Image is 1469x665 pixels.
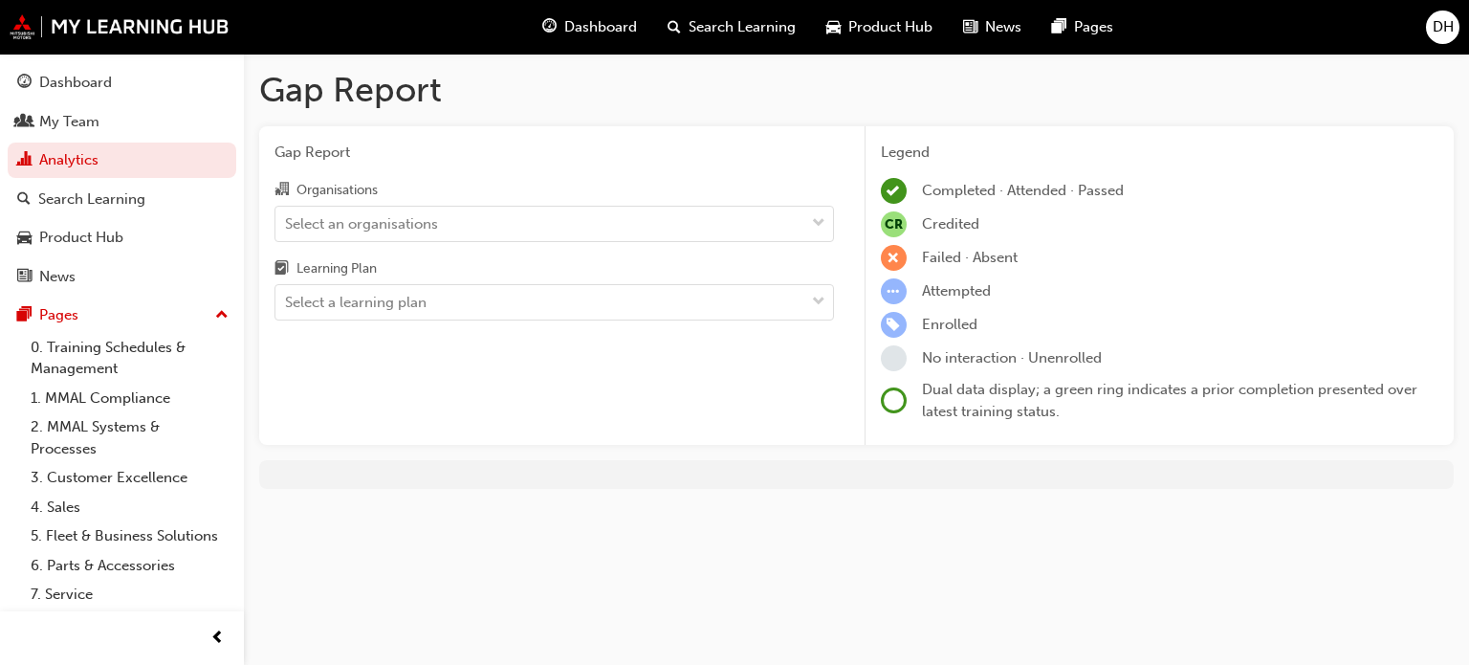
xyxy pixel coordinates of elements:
[39,227,123,249] div: Product Hub
[39,72,112,94] div: Dashboard
[848,16,932,38] span: Product Hub
[23,493,236,522] a: 4. Sales
[23,463,236,493] a: 3. Customer Excellence
[39,266,76,288] div: News
[1052,15,1066,39] span: pages-icon
[8,298,236,333] button: Pages
[38,188,145,211] div: Search Learning
[17,307,32,324] span: pages-icon
[23,521,236,551] a: 5. Fleet & Business Solutions
[274,142,834,164] span: Gap Report
[8,61,236,298] button: DashboardMy TeamAnalyticsSearch LearningProduct HubNews
[668,15,681,39] span: search-icon
[23,384,236,413] a: 1. MMAL Compliance
[881,142,1439,164] div: Legend
[274,182,289,199] span: organisation-icon
[922,316,977,333] span: Enrolled
[23,333,236,384] a: 0. Training Schedules & Management
[17,191,31,209] span: search-icon
[8,182,236,217] a: Search Learning
[8,143,236,178] a: Analytics
[259,69,1454,111] h1: Gap Report
[1426,11,1459,44] button: DH
[8,65,236,100] a: Dashboard
[689,16,796,38] span: Search Learning
[17,75,32,92] span: guage-icon
[812,290,825,315] span: down-icon
[542,15,557,39] span: guage-icon
[985,16,1021,38] span: News
[1433,16,1454,38] span: DH
[652,8,811,47] a: search-iconSearch Learning
[17,114,32,131] span: people-icon
[564,16,637,38] span: Dashboard
[881,245,907,271] span: learningRecordVerb_FAIL-icon
[285,292,427,314] div: Select a learning plan
[23,412,236,463] a: 2. MMAL Systems & Processes
[17,230,32,247] span: car-icon
[274,261,289,278] span: learningplan-icon
[10,14,230,39] img: mmal
[922,282,991,299] span: Attempted
[922,182,1124,199] span: Completed · Attended · Passed
[922,381,1417,420] span: Dual data display; a green ring indicates a prior completion presented over latest training status.
[39,304,78,326] div: Pages
[8,259,236,295] a: News
[210,627,225,651] span: prev-icon
[296,259,377,278] div: Learning Plan
[881,278,907,304] span: learningRecordVerb_ATTEMPT-icon
[39,111,99,133] div: My Team
[1074,16,1113,38] span: Pages
[1037,8,1129,47] a: pages-iconPages
[17,269,32,286] span: news-icon
[963,15,977,39] span: news-icon
[296,181,378,200] div: Organisations
[215,303,229,328] span: up-icon
[812,211,825,236] span: down-icon
[922,215,979,233] span: Credited
[23,580,236,610] a: 7. Service
[826,15,841,39] span: car-icon
[17,152,32,169] span: chart-icon
[881,178,907,204] span: learningRecordVerb_COMPLETE-icon
[8,104,236,140] a: My Team
[23,551,236,581] a: 6. Parts & Accessories
[811,8,948,47] a: car-iconProduct Hub
[922,249,1018,266] span: Failed · Absent
[948,8,1037,47] a: news-iconNews
[285,212,438,234] div: Select an organisations
[23,610,236,639] a: 8. Technical
[922,349,1102,366] span: No interaction · Unenrolled
[881,211,907,237] span: null-icon
[881,345,907,371] span: learningRecordVerb_NONE-icon
[527,8,652,47] a: guage-iconDashboard
[881,312,907,338] span: learningRecordVerb_ENROLL-icon
[8,220,236,255] a: Product Hub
